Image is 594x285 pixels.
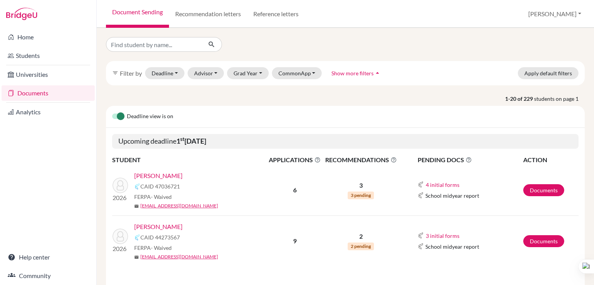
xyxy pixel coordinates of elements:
img: Common App logo [134,234,140,241]
a: [PERSON_NAME] [134,222,183,231]
i: filter_list [112,70,118,76]
a: Documents [2,85,95,101]
a: Community [2,268,95,283]
a: Documents [523,184,564,196]
b: 1 [DATE] [176,137,206,145]
span: CAID 44273567 [140,233,180,241]
span: FERPA [134,244,172,252]
span: School midyear report [425,192,479,200]
span: FERPA [134,193,172,201]
button: CommonApp [272,67,322,79]
span: - Waived [151,193,172,200]
span: mail [134,204,139,209]
button: Show more filtersarrow_drop_up [325,67,388,79]
img: Atoyan, Davit [113,178,128,193]
a: [EMAIL_ADDRESS][DOMAIN_NAME] [140,253,218,260]
span: APPLICATIONS [267,155,322,165]
img: Common App logo [418,192,424,198]
span: Filter by [120,70,142,77]
h5: Upcoming deadline [112,134,579,149]
span: CAID 47036721 [140,182,180,190]
span: 3 pending [348,192,374,199]
span: - Waived [151,244,172,251]
p: 3 [323,181,399,190]
th: STUDENT [112,155,267,165]
a: Universities [2,67,95,82]
span: RECOMMENDATIONS [323,155,399,165]
a: [EMAIL_ADDRESS][DOMAIN_NAME] [140,202,218,209]
img: Common App logo [134,183,140,190]
img: Common App logo [418,182,424,188]
button: 3 initial forms [425,231,460,240]
span: PENDING DOCS [418,155,522,165]
img: Bridge-U [6,8,37,20]
b: 6 [293,186,297,193]
button: Advisor [188,67,224,79]
button: 4 initial forms [425,180,460,189]
span: mail [134,255,139,260]
button: Apply default filters [518,67,579,79]
img: Avanyan, Tigran [113,229,128,244]
span: students on page 1 [534,95,585,103]
span: Deadline view is on [127,112,173,121]
input: Find student by name... [106,37,202,52]
strong: 1-20 of 229 [505,95,534,103]
button: Grad Year [227,67,269,79]
img: Common App logo [418,232,424,239]
span: 2 pending [348,243,374,250]
a: Analytics [2,104,95,120]
span: Show more filters [331,70,374,76]
button: [PERSON_NAME] [525,7,585,21]
i: arrow_drop_up [374,69,381,77]
a: Students [2,48,95,63]
p: 2026 [113,244,128,253]
a: Documents [523,235,564,247]
a: Help center [2,249,95,265]
img: Common App logo [418,243,424,249]
sup: st [180,136,184,142]
p: 2 [323,232,399,241]
button: Deadline [145,67,184,79]
span: School midyear report [425,243,479,251]
a: [PERSON_NAME] [134,171,183,180]
b: 9 [293,237,297,244]
p: 2026 [113,193,128,202]
th: ACTION [523,155,579,165]
a: Home [2,29,95,45]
